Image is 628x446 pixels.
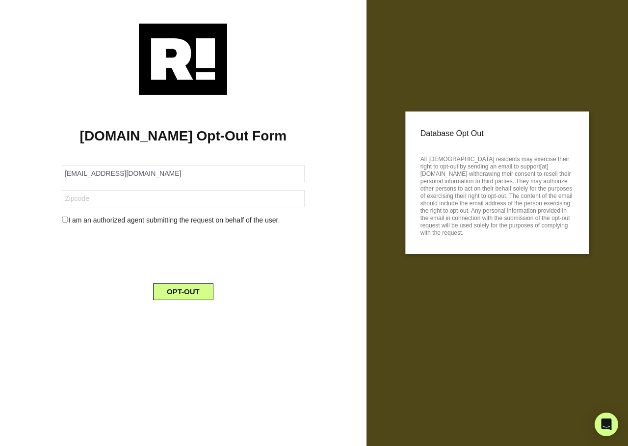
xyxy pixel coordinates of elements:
[420,126,574,141] p: Database Opt Out
[108,233,258,272] iframe: reCAPTCHA
[15,128,352,144] h1: [DOMAIN_NAME] Opt-Out Form
[420,153,574,237] p: All [DEMOGRAPHIC_DATA] residents may exercise their right to opt-out by sending an email to suppo...
[62,190,304,207] input: Zipcode
[54,215,312,225] div: I am an authorized agent submitting the request on behalf of the user.
[595,413,618,436] div: Open Intercom Messenger
[139,24,227,95] img: Retention.com
[153,283,213,300] button: OPT-OUT
[62,165,304,182] input: Email Address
